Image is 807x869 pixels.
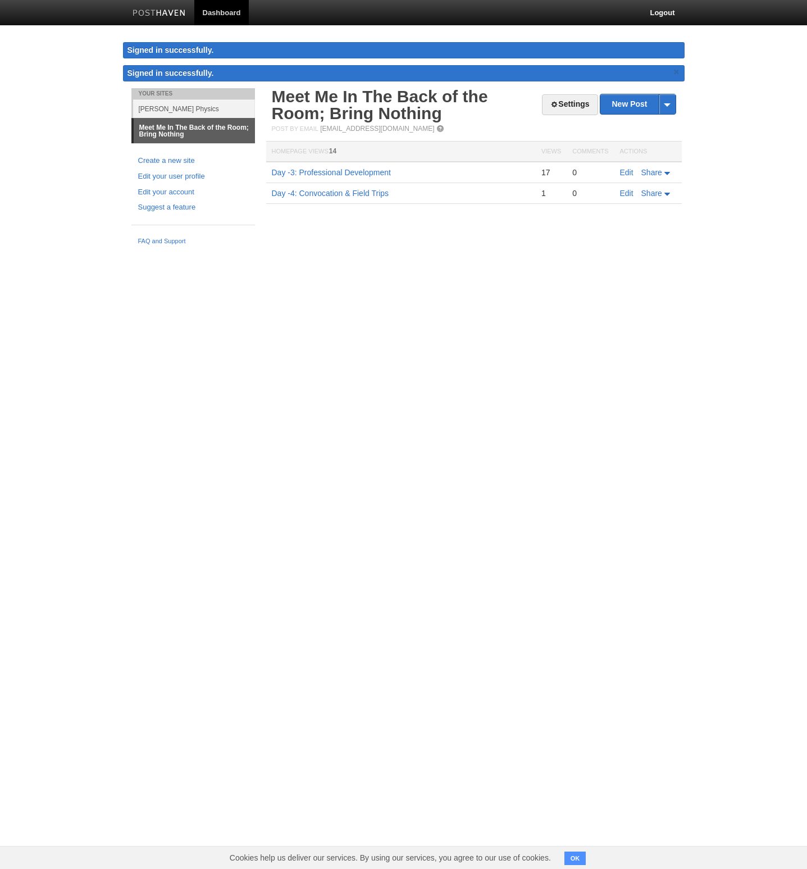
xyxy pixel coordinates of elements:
th: Actions [614,142,682,162]
div: Signed in successfully. [123,42,685,58]
a: Edit [620,189,633,198]
a: Settings [542,94,598,115]
li: Your Sites [131,88,255,99]
th: Views [536,142,567,162]
span: 14 [329,147,336,155]
div: 17 [541,167,561,178]
span: Post by Email [272,125,318,132]
a: [PERSON_NAME] Physics [133,99,255,118]
a: Edit [620,168,633,177]
a: Meet Me In The Back of the Room; Bring Nothing [134,119,255,143]
th: Homepage Views [266,142,536,162]
span: Signed in successfully. [127,69,214,78]
span: Share [641,189,662,198]
div: 1 [541,188,561,198]
button: OK [564,852,586,865]
img: Posthaven-bar [133,10,186,18]
a: Edit your account [138,186,248,198]
span: Cookies help us deliver our services. By using our services, you agree to our use of cookies. [218,847,562,869]
span: Share [641,168,662,177]
th: Comments [567,142,614,162]
a: [EMAIL_ADDRESS][DOMAIN_NAME] [320,125,434,133]
div: 0 [572,188,608,198]
a: FAQ and Support [138,236,248,247]
a: Edit your user profile [138,171,248,183]
a: New Post [600,94,675,114]
a: Meet Me In The Back of the Room; Bring Nothing [272,87,488,122]
a: Day -4: Convocation & Field Trips [272,189,389,198]
a: Suggest a feature [138,202,248,213]
div: 0 [572,167,608,178]
a: × [672,65,682,79]
a: Day -3: Professional Development [272,168,391,177]
a: Create a new site [138,155,248,167]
